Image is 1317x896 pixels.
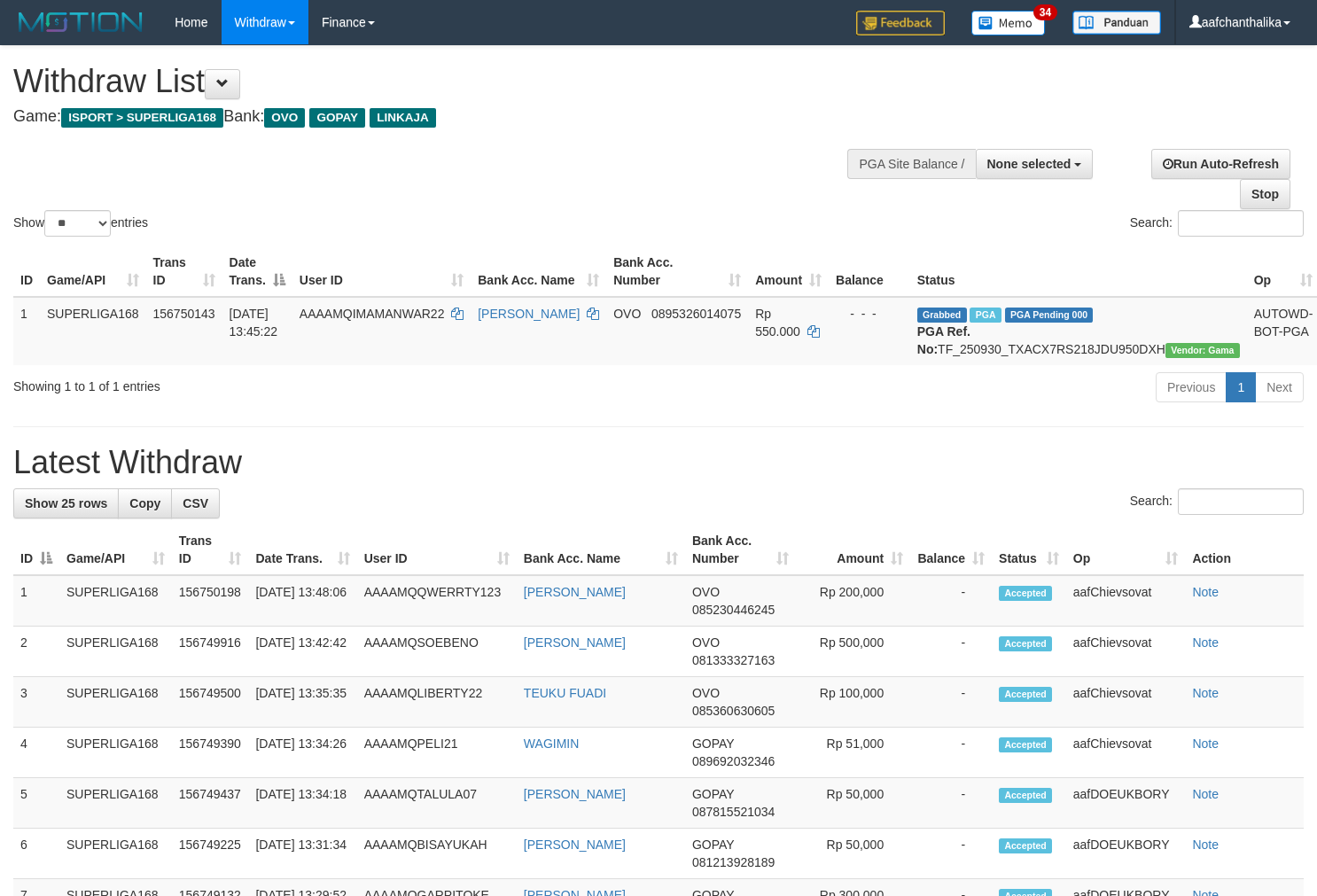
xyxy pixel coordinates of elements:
[129,496,160,510] span: Copy
[300,307,445,321] span: AAAAMQIMAMANWAR22
[478,307,580,321] a: [PERSON_NAME]
[357,728,517,778] td: AAAAMQPELI21
[685,525,796,575] th: Bank Acc. Number: activate to sort column ascending
[13,246,40,297] th: ID
[1226,372,1256,402] a: 1
[248,778,356,829] td: [DATE] 13:34:18
[692,838,734,852] span: GOPAY
[25,496,107,510] span: Show 25 rows
[999,687,1052,702] span: Accepted
[517,525,685,575] th: Bank Acc. Name: activate to sort column ascending
[524,787,626,801] a: [PERSON_NAME]
[1072,11,1161,35] img: panduan.png
[13,370,535,395] div: Showing 1 to 1 of 1 entries
[248,728,356,778] td: [DATE] 13:34:26
[796,728,910,778] td: Rp 51,000
[471,246,606,297] th: Bank Acc. Name: activate to sort column ascending
[248,525,356,575] th: Date Trans.: activate to sort column ascending
[357,575,517,627] td: AAAAMQQWERRTY123
[1178,210,1304,237] input: Search:
[692,653,775,667] span: Copy 081333327163 to clipboard
[146,246,222,297] th: Trans ID: activate to sort column ascending
[910,575,992,627] td: -
[796,778,910,829] td: Rp 50,000
[13,778,59,829] td: 5
[222,246,292,297] th: Date Trans.: activate to sort column descending
[13,525,59,575] th: ID: activate to sort column descending
[1033,4,1057,20] span: 34
[999,737,1052,752] span: Accepted
[44,210,111,237] select: Showentries
[248,677,356,728] td: [DATE] 13:35:35
[118,488,172,518] a: Copy
[1240,179,1290,209] a: Stop
[1255,372,1304,402] a: Next
[999,788,1052,803] span: Accepted
[59,575,172,627] td: SUPERLIGA168
[524,686,606,700] a: TEUKU FUADI
[524,736,579,751] a: WAGIMIN
[40,246,146,297] th: Game/API: activate to sort column ascending
[1066,677,1186,728] td: aafChievsovat
[59,525,172,575] th: Game/API: activate to sort column ascending
[692,704,775,718] span: Copy 085360630605 to clipboard
[692,635,720,650] span: OVO
[910,829,992,879] td: -
[692,736,734,751] span: GOPAY
[910,246,1247,297] th: Status
[910,778,992,829] td: -
[1192,686,1219,700] a: Note
[910,677,992,728] td: -
[910,728,992,778] td: -
[1192,585,1219,599] a: Note
[606,246,748,297] th: Bank Acc. Number: activate to sort column ascending
[856,11,945,35] img: Feedback.jpg
[692,686,720,700] span: OVO
[13,108,861,126] h4: Game: Bank:
[172,778,249,829] td: 156749437
[370,108,436,128] span: LINKAJA
[910,297,1247,365] td: TF_250930_TXACX7RS218JDU950DXH
[692,787,734,801] span: GOPAY
[264,108,305,128] span: OVO
[1130,488,1304,515] label: Search:
[13,488,119,518] a: Show 25 rows
[59,627,172,677] td: SUPERLIGA168
[917,324,970,356] b: PGA Ref. No:
[13,829,59,879] td: 6
[524,635,626,650] a: [PERSON_NAME]
[987,157,1072,171] span: None selected
[1192,635,1219,650] a: Note
[1151,149,1290,179] a: Run Auto-Refresh
[13,445,1304,480] h1: Latest Withdraw
[13,64,861,99] h1: Withdraw List
[172,677,249,728] td: 156749500
[357,829,517,879] td: AAAAMQBISAYUKAH
[1192,838,1219,852] a: Note
[692,603,775,617] span: Copy 085230446245 to clipboard
[1066,525,1186,575] th: Op: activate to sort column ascending
[796,627,910,677] td: Rp 500,000
[992,525,1066,575] th: Status: activate to sort column ascending
[692,855,775,869] span: Copy 081213928189 to clipboard
[999,636,1052,651] span: Accepted
[692,805,775,819] span: Copy 087815521034 to clipboard
[13,297,40,365] td: 1
[13,9,148,35] img: MOTION_logo.png
[59,677,172,728] td: SUPERLIGA168
[153,307,215,321] span: 156750143
[910,627,992,677] td: -
[1066,627,1186,677] td: aafChievsovat
[292,246,471,297] th: User ID: activate to sort column ascending
[172,575,249,627] td: 156750198
[999,586,1052,601] span: Accepted
[172,627,249,677] td: 156749916
[357,525,517,575] th: User ID: activate to sort column ascending
[357,778,517,829] td: AAAAMQTALULA07
[1165,343,1240,358] span: Vendor URL: https://trx31.1velocity.biz
[1192,736,1219,751] a: Note
[613,307,641,321] span: OVO
[248,627,356,677] td: [DATE] 13:42:42
[172,728,249,778] td: 156749390
[692,754,775,768] span: Copy 089692032346 to clipboard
